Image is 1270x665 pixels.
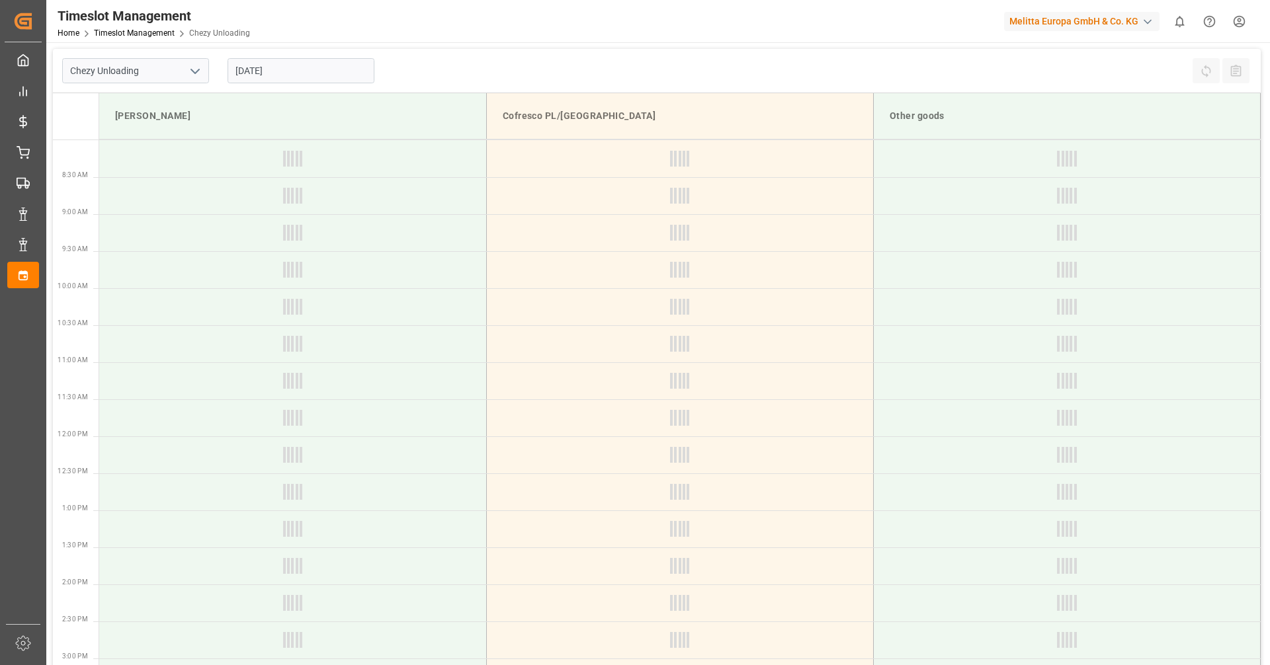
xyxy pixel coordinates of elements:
span: 3:00 PM [62,652,88,660]
div: Timeslot Management [58,6,250,26]
span: 10:30 AM [58,319,88,327]
span: 2:30 PM [62,615,88,623]
span: 10:00 AM [58,282,88,290]
input: DD-MM-YYYY [228,58,374,83]
input: Type to search/select [62,58,209,83]
span: 11:30 AM [58,393,88,401]
span: 12:30 PM [58,467,88,475]
span: 12:00 PM [58,430,88,438]
div: [PERSON_NAME] [110,104,476,128]
button: show 0 new notifications [1165,7,1195,36]
span: 9:30 AM [62,245,88,253]
a: Home [58,28,79,38]
a: Timeslot Management [94,28,175,38]
button: open menu [185,61,204,81]
div: Cofresco PL/[GEOGRAPHIC_DATA] [497,104,863,128]
div: Other goods [884,104,1249,128]
span: 11:00 AM [58,356,88,364]
span: 2:00 PM [62,578,88,586]
span: 8:30 AM [62,171,88,178]
div: Melitta Europa GmbH & Co. KG [1004,12,1160,31]
button: Help Center [1195,7,1224,36]
span: 1:00 PM [62,504,88,512]
span: 1:30 PM [62,541,88,549]
span: 9:00 AM [62,208,88,215]
button: Melitta Europa GmbH & Co. KG [1004,9,1165,34]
